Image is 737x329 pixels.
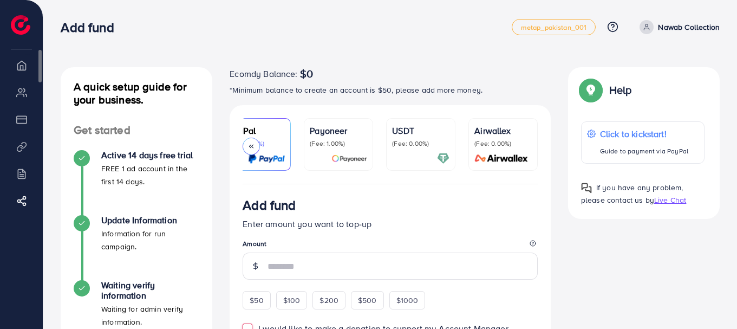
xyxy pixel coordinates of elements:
h4: Get started [61,124,212,137]
p: Nawab Collection [658,21,720,34]
p: Enter amount you want to top-up [243,217,538,230]
legend: Amount [243,239,538,253]
p: PayPal [227,124,285,137]
p: (Fee: 0.00%) [392,139,449,148]
p: FREE 1 ad account in the first 14 days. [101,162,199,188]
p: Guide to payment via PayPal [600,145,688,158]
img: card [331,152,367,165]
iframe: Chat [691,280,729,321]
span: $200 [319,295,338,306]
a: metap_pakistan_001 [512,19,596,35]
p: Waiting for admin verify information. [101,302,199,328]
span: $100 [283,295,301,306]
img: Popup guide [581,80,601,100]
h4: A quick setup guide for your business. [61,80,212,106]
p: Payoneer [310,124,367,137]
p: *Minimum balance to create an account is $50, please add more money. [230,83,551,96]
span: $1000 [396,295,419,306]
h4: Active 14 days free trial [101,150,199,160]
li: Update Information [61,215,212,280]
p: Click to kickstart! [600,127,688,140]
li: Active 14 days free trial [61,150,212,215]
span: metap_pakistan_001 [521,24,587,31]
span: Live Chat [654,195,686,205]
img: logo [11,15,30,35]
h4: Waiting verify information [101,280,199,301]
img: card [248,152,285,165]
p: Information for run campaign. [101,227,199,253]
span: $500 [358,295,377,306]
p: Airwallex [474,124,532,137]
img: card [437,152,449,165]
p: Help [609,83,632,96]
p: (Fee: 1.00%) [310,139,367,148]
a: Nawab Collection [635,20,720,34]
h3: Add fund [243,197,296,213]
h3: Add fund [61,20,122,35]
img: card [471,152,532,165]
img: Popup guide [581,183,592,193]
span: $50 [250,295,263,306]
h4: Update Information [101,215,199,225]
span: Ecomdy Balance: [230,67,297,80]
span: $0 [300,67,313,80]
p: (Fee: 0.00%) [474,139,532,148]
p: USDT [392,124,449,137]
span: If you have any problem, please contact us by [581,182,683,205]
